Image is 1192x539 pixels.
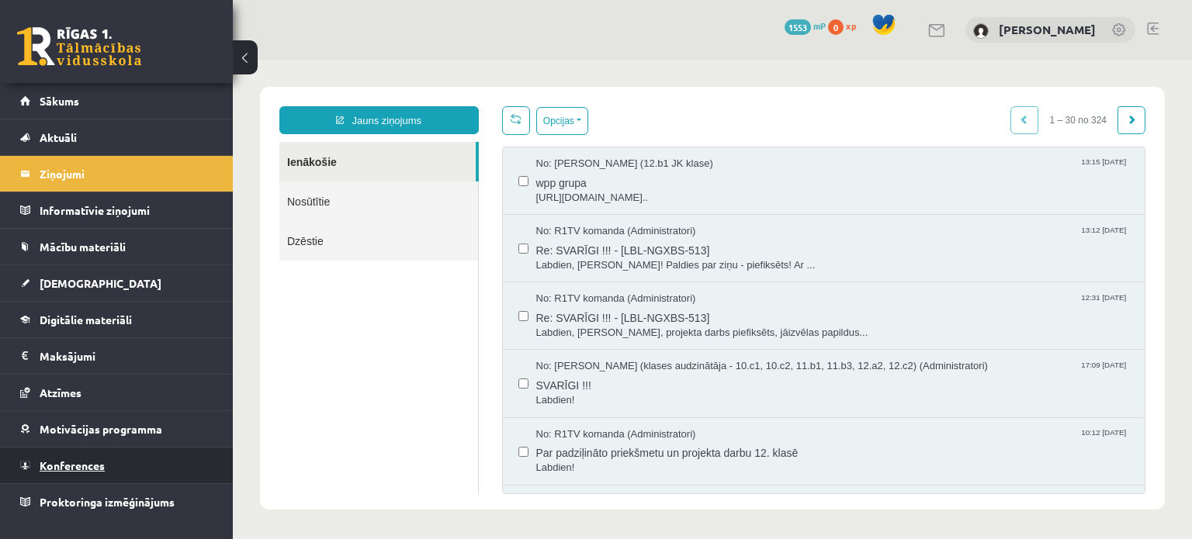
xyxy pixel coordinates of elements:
[303,179,897,199] span: Re: SVARĪGI !!! - [LBL-NGXBS-513]
[303,131,897,146] span: [URL][DOMAIN_NAME]..
[845,232,896,244] span: 12:31 [DATE]
[40,422,162,436] span: Motivācijas programma
[40,94,79,108] span: Sākums
[303,247,897,266] span: Re: SVARĪGI !!! - [LBL-NGXBS-513]
[20,375,213,410] a: Atzīmes
[20,156,213,192] a: Ziņojumi
[973,23,989,39] img: Anžela Aleksandrova
[20,338,213,374] a: Maksājumi
[845,164,896,176] span: 13:12 [DATE]
[40,458,105,472] span: Konferences
[303,299,755,314] span: No: [PERSON_NAME] (klases audzinātāja - 10.c1, 10.c2, 11.b1, 11.b3, 12.a2, 12.c2) (Administratori)
[20,484,213,520] a: Proktoringa izmēģinājums
[303,164,463,179] span: No: R1TV komanda (Administratori)
[40,156,213,192] legend: Ziņojumi
[40,130,77,144] span: Aktuāli
[303,97,897,145] a: No: [PERSON_NAME] (12.b1 JK klase) 13:15 [DATE] wpp grupa [URL][DOMAIN_NAME]..
[40,240,126,254] span: Mācību materiāli
[828,19,844,35] span: 0
[845,299,896,311] span: 17:09 [DATE]
[303,401,897,416] span: Labdien!
[47,161,245,201] a: Dzēstie
[303,333,897,348] span: Labdien!
[303,47,355,75] button: Opcijas
[20,192,213,228] a: Informatīvie ziņojumi
[47,122,245,161] a: Nosūtītie
[845,97,896,109] span: 13:15 [DATE]
[303,112,897,131] span: wpp grupa
[846,19,856,32] span: xp
[303,164,897,212] a: No: R1TV komanda (Administratori) 13:12 [DATE] Re: SVARĪGI !!! - [LBL-NGXBS-513] Labdien, [PERSON...
[20,83,213,119] a: Sākums
[303,232,897,280] a: No: R1TV komanda (Administratori) 12:31 [DATE] Re: SVARĪGI !!! - [LBL-NGXBS-513] Labdien, [PERSON...
[303,314,897,333] span: SVARĪGI !!!
[20,447,213,483] a: Konferences
[845,368,896,379] span: 10:12 [DATE]
[20,411,213,447] a: Motivācijas programma
[303,299,897,347] a: No: [PERSON_NAME] (klases audzinātāja - 10.c1, 10.c2, 11.b1, 11.b3, 12.a2, 12.c2) (Administratori...
[813,19,826,32] span: mP
[40,495,175,509] span: Proktoringa izmēģinājums
[20,119,213,155] a: Aktuāli
[828,19,864,32] a: 0 xp
[40,338,213,374] legend: Maksājumi
[40,192,213,228] legend: Informatīvie ziņojumi
[40,313,132,327] span: Digitālie materiāli
[303,97,480,112] span: No: [PERSON_NAME] (12.b1 JK klase)
[303,266,897,281] span: Labdien, [PERSON_NAME], projekta darbs piefiksēts, jāizvēlas papildus...
[40,385,81,399] span: Atzīmes
[303,232,463,247] span: No: R1TV komanda (Administratori)
[785,19,811,35] span: 1553
[303,368,897,416] a: No: R1TV komanda (Administratori) 10:12 [DATE] Par padziļināto priekšmetu un projekta darbu 12. k...
[17,27,141,66] a: Rīgas 1. Tālmācības vidusskola
[785,19,826,32] a: 1553 mP
[40,276,161,290] span: [DEMOGRAPHIC_DATA]
[20,229,213,264] a: Mācību materiāli
[303,382,897,401] span: Par padziļināto priekšmetu un projekta darbu 12. klasē
[999,22,1096,37] a: [PERSON_NAME]
[806,47,885,74] span: 1 – 30 no 324
[20,302,213,337] a: Digitālie materiāli
[303,368,463,382] span: No: R1TV komanda (Administratori)
[303,199,897,213] span: Labdien, [PERSON_NAME]! Paldies par ziņu - piefiksēts! Ar ...
[20,265,213,301] a: [DEMOGRAPHIC_DATA]
[47,47,246,74] a: Jauns ziņojums
[47,82,243,122] a: Ienākošie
